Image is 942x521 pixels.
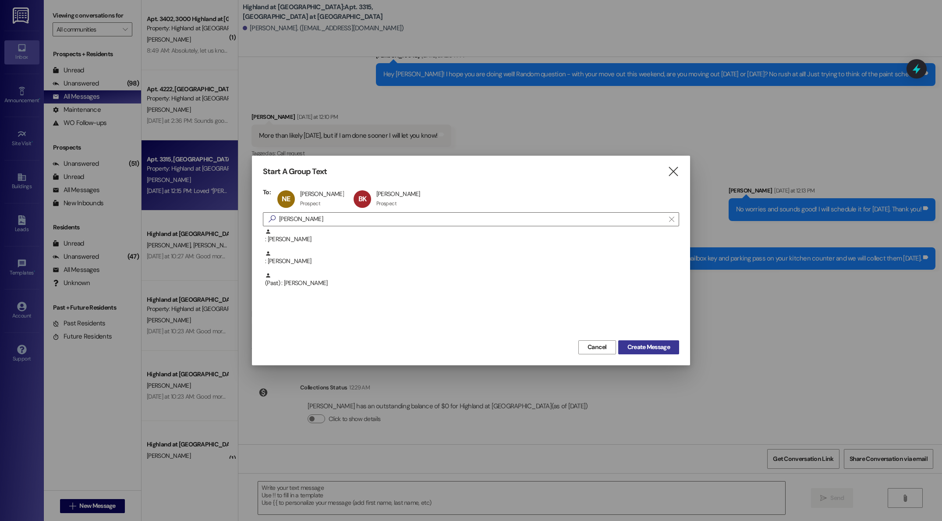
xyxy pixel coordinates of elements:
[263,250,679,272] div: : [PERSON_NAME]
[358,194,366,203] span: BK
[263,272,679,294] div: (Past) : [PERSON_NAME]
[665,213,679,226] button: Clear text
[300,190,344,198] div: [PERSON_NAME]
[588,343,607,352] span: Cancel
[300,200,320,207] div: Prospect
[376,190,420,198] div: [PERSON_NAME]
[669,216,674,223] i: 
[282,194,290,203] span: NE
[265,272,679,288] div: (Past) : [PERSON_NAME]
[263,228,679,250] div: : [PERSON_NAME]
[627,343,670,352] span: Create Message
[376,200,397,207] div: Prospect
[265,228,679,244] div: : [PERSON_NAME]
[265,250,679,266] div: : [PERSON_NAME]
[279,213,665,225] input: Search for any contact or apartment
[667,167,679,176] i: 
[265,214,279,224] i: 
[578,340,616,354] button: Cancel
[263,167,327,177] h3: Start A Group Text
[618,340,679,354] button: Create Message
[263,188,271,196] h3: To:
